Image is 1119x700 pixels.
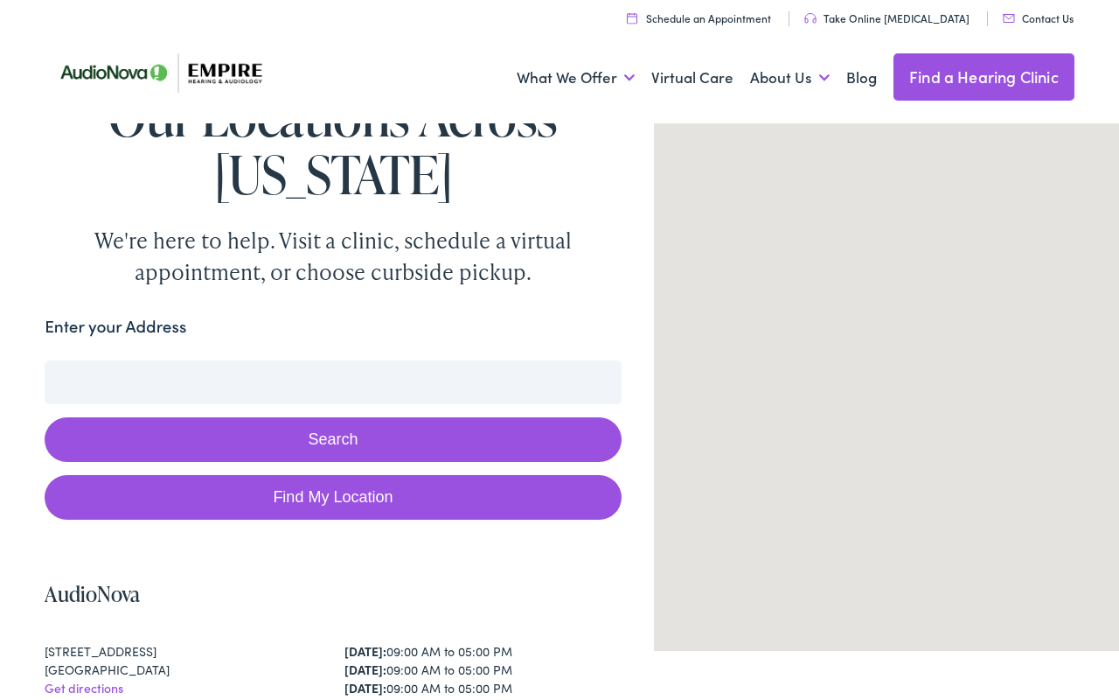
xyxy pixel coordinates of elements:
[864,364,906,406] div: AudioNova
[627,10,771,25] a: Schedule an Appointment
[750,45,830,110] a: About Us
[45,579,140,608] a: AudioNova
[45,314,186,339] label: Enter your Address
[867,365,909,407] div: Empire Hearing &#038; Audiology by AudioNova
[627,12,637,24] img: utility icon
[865,363,907,405] div: AudioNova
[651,45,733,110] a: Virtual Care
[893,53,1074,101] a: Find a Hearing Clinic
[1003,10,1074,25] a: Contact Us
[517,45,635,110] a: What We Offer
[867,363,909,405] div: AudioNova
[344,679,386,696] strong: [DATE]:
[45,679,123,696] a: Get directions
[866,363,908,405] div: AudioNova
[866,364,908,406] div: AudioNova
[804,10,970,25] a: Take Online [MEDICAL_DATA]
[864,363,906,405] div: AudioNova
[846,45,877,110] a: Blog
[45,475,621,520] a: Find My Location
[45,661,322,679] div: [GEOGRAPHIC_DATA]
[45,360,621,404] input: Enter your address or zip code
[53,225,613,288] div: We're here to help. Visit a clinic, schedule a virtual appointment, or choose curbside pickup.
[45,417,621,462] button: Search
[45,87,621,203] h1: Our Locations Across [US_STATE]
[865,364,907,406] div: Empire Hearing &#038; Audiology by AudioNova
[344,642,386,660] strong: [DATE]:
[1003,14,1015,23] img: utility icon
[865,363,907,405] div: Empire Hearing &#038; Audiology by AudioNova
[865,364,907,406] div: AudioNova
[45,642,322,661] div: [STREET_ADDRESS]
[804,13,817,24] img: utility icon
[344,661,386,678] strong: [DATE]:
[866,365,908,407] div: AudioNova
[863,364,905,406] div: AudioNova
